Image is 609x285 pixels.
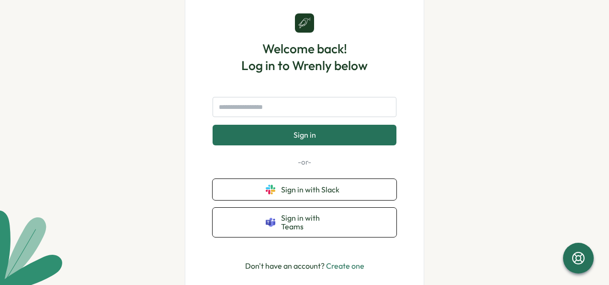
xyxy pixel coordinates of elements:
[281,214,343,231] span: Sign in with Teams
[213,157,396,167] p: -or-
[213,208,396,237] button: Sign in with Teams
[213,125,396,145] button: Sign in
[213,179,396,200] button: Sign in with Slack
[326,261,364,271] a: Create one
[293,131,316,139] span: Sign in
[241,40,368,74] h1: Welcome back! Log in to Wrenly below
[245,260,364,272] p: Don't have an account?
[281,185,343,194] span: Sign in with Slack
